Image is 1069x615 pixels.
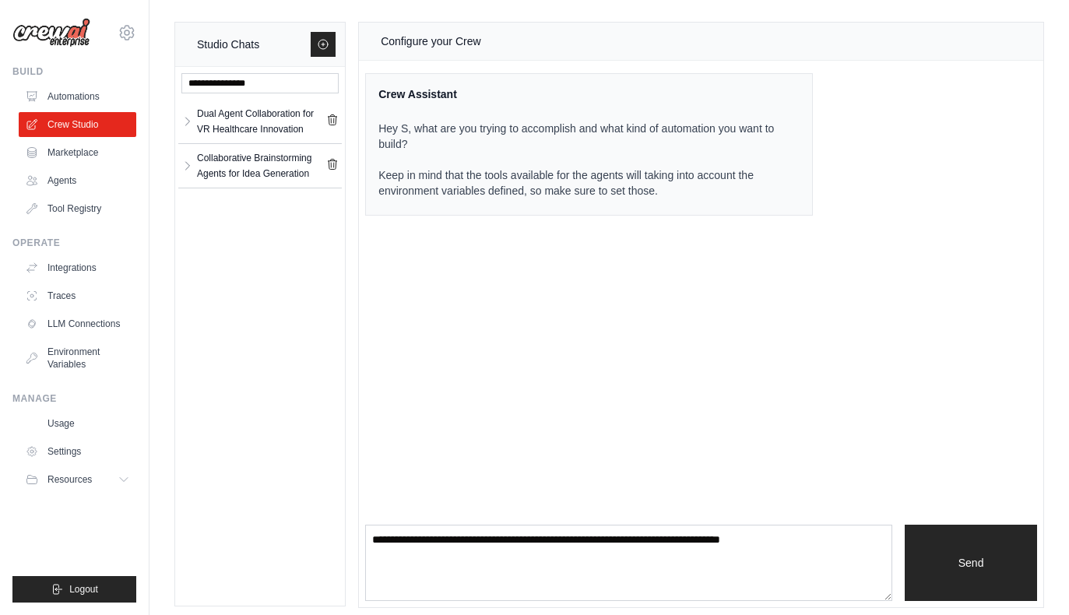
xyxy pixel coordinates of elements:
[19,339,136,377] a: Environment Variables
[19,439,136,464] a: Settings
[194,150,326,181] a: Collaborative Brainstorming Agents for Idea Generation
[197,35,259,54] div: Studio Chats
[12,65,136,78] div: Build
[19,467,136,492] button: Resources
[19,84,136,109] a: Automations
[381,32,480,51] div: Configure your Crew
[19,311,136,336] a: LLM Connections
[19,255,136,280] a: Integrations
[19,168,136,193] a: Agents
[197,150,326,181] div: Collaborative Brainstorming Agents for Idea Generation
[12,576,136,603] button: Logout
[19,140,136,165] a: Marketplace
[19,196,136,221] a: Tool Registry
[12,237,136,249] div: Operate
[197,106,326,137] div: Dual Agent Collaboration for VR Healthcare Innovation
[47,473,92,486] span: Resources
[19,283,136,308] a: Traces
[905,525,1037,601] button: Send
[378,86,781,102] div: Crew Assistant
[12,392,136,405] div: Manage
[19,112,136,137] a: Crew Studio
[69,583,98,596] span: Logout
[378,121,781,199] p: Hey S, what are you trying to accomplish and what kind of automation you want to build? Keep in m...
[19,411,136,436] a: Usage
[194,106,326,137] a: Dual Agent Collaboration for VR Healthcare Innovation
[12,18,90,47] img: Logo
